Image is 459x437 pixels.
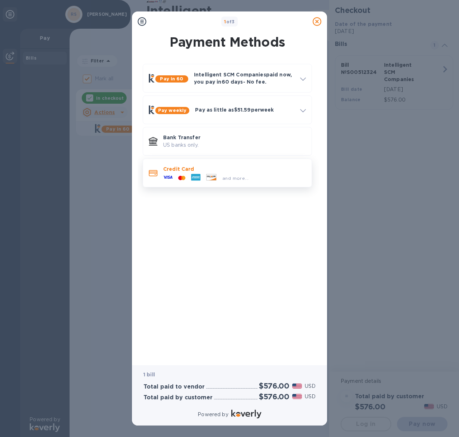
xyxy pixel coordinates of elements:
[163,165,306,173] p: Credit Card
[259,392,289,401] h2: $576.00
[305,382,316,390] p: USD
[141,34,313,50] h1: Payment Methods
[231,410,261,418] img: Logo
[160,76,183,81] b: Pay in 60
[163,141,306,149] p: US banks only.
[158,108,186,113] b: Pay weekly
[143,384,205,390] h3: Total paid to vendor
[292,384,302,389] img: USD
[143,372,155,377] b: 1 bill
[195,106,294,113] p: Pay as little as $51.59 per week
[194,71,294,85] p: Intelligent SCM Companies paid now, you pay in 60 days - No fee.
[143,394,213,401] h3: Total paid by customer
[259,381,289,390] h2: $576.00
[224,19,226,24] span: 1
[198,411,228,418] p: Powered by
[163,134,306,141] p: Bank Transfer
[305,393,316,400] p: USD
[292,394,302,399] img: USD
[222,175,249,181] span: and more...
[224,19,235,24] b: of 3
